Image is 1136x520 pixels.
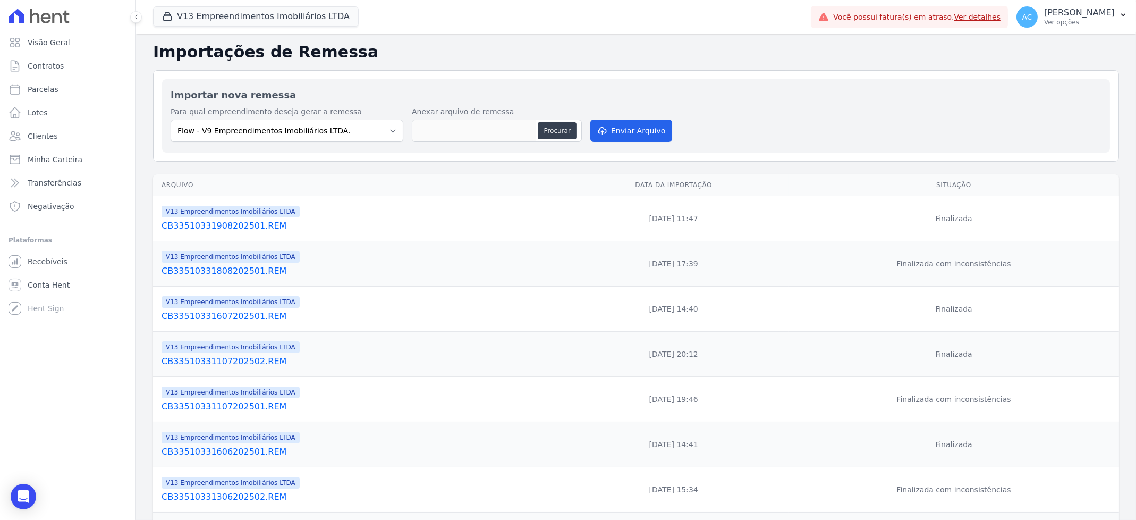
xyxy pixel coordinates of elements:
[558,287,789,332] td: [DATE] 14:40
[11,484,36,509] div: Open Intercom Messenger
[558,174,789,196] th: Data da Importação
[789,174,1119,196] th: Situação
[558,196,789,241] td: [DATE] 11:47
[28,131,57,141] span: Clientes
[153,174,558,196] th: Arquivo
[162,400,554,413] a: CB33510331107202501.REM
[789,332,1119,377] td: Finalizada
[1022,13,1032,21] span: AC
[4,55,131,77] a: Contratos
[558,332,789,377] td: [DATE] 20:12
[789,241,1119,287] td: Finalizada com inconsistências
[4,196,131,217] a: Negativação
[162,341,300,353] span: V13 Empreendimentos Imobiliários LTDA
[28,178,81,188] span: Transferências
[4,274,131,296] a: Conta Hent
[171,106,403,118] label: Para qual empreendimento deseja gerar a remessa
[162,432,300,443] span: V13 Empreendimentos Imobiliários LTDA
[162,296,300,308] span: V13 Empreendimentos Imobiliários LTDA
[558,241,789,287] td: [DATE] 17:39
[4,32,131,53] a: Visão Geral
[538,122,576,139] button: Procurar
[153,6,359,27] button: V13 Empreendimentos Imobiliários LTDA
[558,467,789,513] td: [DATE] 15:34
[954,13,1001,21] a: Ver detalhes
[162,206,300,217] span: V13 Empreendimentos Imobiliários LTDA
[28,201,74,212] span: Negativação
[4,125,131,147] a: Clientes
[4,172,131,194] a: Transferências
[162,310,554,323] a: CB33510331607202501.REM
[789,377,1119,422] td: Finalizada com inconsistências
[162,220,554,232] a: CB33510331908202501.REM
[4,102,131,123] a: Lotes
[162,477,300,489] span: V13 Empreendimentos Imobiliários LTDA
[590,120,672,142] button: Enviar Arquivo
[162,265,554,278] a: CB33510331808202501.REM
[28,84,58,95] span: Parcelas
[162,387,300,398] span: V13 Empreendimentos Imobiliários LTDA
[28,107,48,118] span: Lotes
[789,467,1119,513] td: Finalizada com inconsistências
[162,251,300,263] span: V13 Empreendimentos Imobiliários LTDA
[4,79,131,100] a: Parcelas
[28,154,82,165] span: Minha Carteira
[28,256,67,267] span: Recebíveis
[1008,2,1136,32] button: AC [PERSON_NAME] Ver opções
[833,12,1001,23] span: Você possui fatura(s) em atraso.
[789,196,1119,241] td: Finalizada
[789,422,1119,467] td: Finalizada
[1044,18,1115,27] p: Ver opções
[162,491,554,504] a: CB33510331306202502.REM
[28,61,64,71] span: Contratos
[1044,7,1115,18] p: [PERSON_NAME]
[162,446,554,458] a: CB33510331606202501.REM
[162,355,554,368] a: CB33510331107202502.REM
[28,37,70,48] span: Visão Geral
[153,43,1119,62] h2: Importações de Remessa
[4,251,131,272] a: Recebíveis
[412,106,582,118] label: Anexar arquivo de remessa
[28,280,70,290] span: Conta Hent
[558,422,789,467] td: [DATE] 14:41
[558,377,789,422] td: [DATE] 19:46
[9,234,127,247] div: Plataformas
[171,88,1101,102] h2: Importar nova remessa
[789,287,1119,332] td: Finalizada
[4,149,131,170] a: Minha Carteira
